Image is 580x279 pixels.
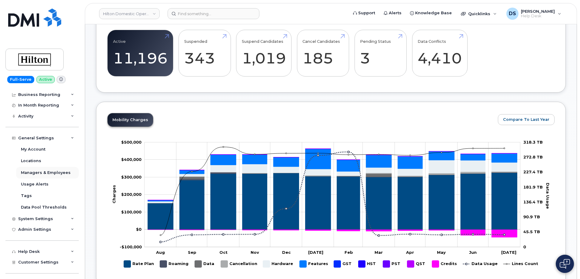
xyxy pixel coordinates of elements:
[148,230,517,237] g: Credits
[148,173,517,230] g: Rate Plan
[457,8,501,20] div: Quicklinks
[501,250,516,254] tspan: [DATE]
[523,155,543,159] tspan: 272.8 TB
[300,258,328,270] g: Features
[121,174,142,179] g: $0
[124,258,154,270] g: Rate Plan
[188,250,196,254] tspan: Sep
[168,8,259,19] input: Find something...
[302,33,343,73] a: Cancel Candidates 185
[523,139,543,144] tspan: 318.3 TB
[521,9,555,14] span: [PERSON_NAME]
[407,258,426,270] g: QST
[242,33,286,73] a: Suspend Candidates 1,019
[251,250,259,254] tspan: Nov
[121,192,142,197] g: $0
[503,258,538,270] g: Lines Count
[523,169,543,174] tspan: 227.4 TB
[282,250,291,254] tspan: Dec
[121,139,142,144] g: $0
[415,10,452,16] span: Knowledge Base
[406,250,414,254] tspan: Apr
[124,258,538,270] g: Legend
[502,8,565,20] div: Darryl Smith
[263,258,294,270] g: Hardware
[358,10,375,16] span: Support
[121,174,142,179] tspan: $300,000
[121,192,142,197] tspan: $200,000
[379,7,406,19] a: Alerts
[523,229,540,234] tspan: 45.5 TB
[389,10,402,16] span: Alerts
[148,149,517,201] g: Features
[468,11,490,16] span: Quicklinks
[469,250,477,254] tspan: Jun
[184,33,225,73] a: Suspended 343
[160,258,189,270] g: Roaming
[121,209,142,214] g: $0
[521,14,555,19] span: Help Desk
[148,172,517,203] g: Data
[219,250,228,254] tspan: Oct
[334,258,352,270] g: GST
[112,185,116,203] tspan: Charges
[136,227,142,232] tspan: $0
[383,258,401,270] g: PST
[545,182,550,209] tspan: Data Usage
[121,209,142,214] tspan: $100,000
[120,244,142,249] tspan: -$100,000
[221,258,257,270] g: Cancellation
[148,160,517,203] g: Hardware
[308,250,323,254] tspan: [DATE]
[437,250,446,254] tspan: May
[121,139,142,144] tspan: $500,000
[360,33,401,73] a: Pending Status 3
[432,258,457,270] g: Credits
[358,258,377,270] g: HST
[375,250,383,254] tspan: Mar
[195,258,215,270] g: Data
[345,250,353,254] tspan: Feb
[148,149,517,200] g: QST
[509,10,516,17] span: DS
[523,184,543,189] tspan: 181.9 TB
[120,244,142,249] g: $0
[418,33,462,73] a: Data Conflicts 4,410
[523,244,526,249] tspan: 0
[113,33,168,73] a: Active 11,196
[523,199,543,204] tspan: 136.4 TB
[406,7,456,19] a: Knowledge Base
[108,113,153,127] a: Mobility Charges
[349,7,379,19] a: Support
[121,157,142,162] g: $0
[503,117,549,122] span: Compare To Last Year
[156,250,165,254] tspan: Aug
[523,214,540,219] tspan: 90.9 TB
[463,258,498,270] g: Data Usage
[99,8,160,19] a: Hilton Domestic Operating Company Inc
[560,259,570,269] img: Open chat
[121,157,142,162] tspan: $400,000
[498,114,555,125] button: Compare To Last Year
